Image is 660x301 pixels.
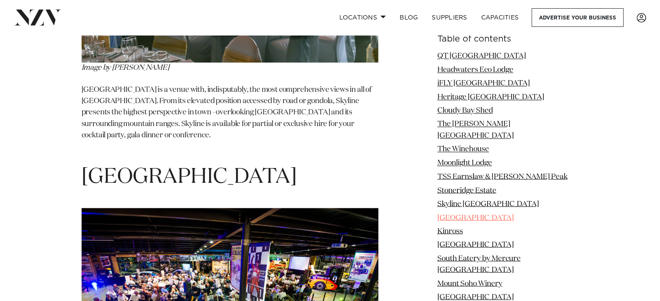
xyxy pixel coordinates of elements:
[82,166,297,187] span: [GEOGRAPHIC_DATA]
[393,8,425,27] a: BLOG
[474,8,526,27] a: Capacities
[332,8,393,27] a: Locations
[437,241,514,249] a: [GEOGRAPHIC_DATA]
[437,214,514,221] a: [GEOGRAPHIC_DATA]
[437,201,539,208] a: Skyline [GEOGRAPHIC_DATA]
[437,228,463,235] a: Kinross
[437,255,521,274] a: South Eatery by Mercure [GEOGRAPHIC_DATA]
[437,35,579,44] h6: Table of contents
[82,84,378,153] p: [GEOGRAPHIC_DATA] is a venue with, indisputably, the most comprehensive views in all of [GEOGRAPH...
[437,146,489,153] a: The Winehouse
[437,66,513,74] a: Headwaters Eco Lodge
[437,107,493,115] a: Cloudy Bay Shed
[437,94,544,101] a: Heritage [GEOGRAPHIC_DATA]
[437,280,502,287] a: Mount Soho Winery
[425,8,474,27] a: SUPPLIERS
[437,173,568,181] a: TSS Earnslaw & [PERSON_NAME] Peak
[437,160,492,167] a: Moonlight Lodge
[437,294,514,301] a: [GEOGRAPHIC_DATA]
[437,53,526,60] a: QT [GEOGRAPHIC_DATA]
[437,121,514,139] a: The [PERSON_NAME][GEOGRAPHIC_DATA]
[532,8,624,27] a: Advertise your business
[14,10,61,25] img: nzv-logo.png
[82,64,169,71] em: Image by [PERSON_NAME]
[437,187,496,194] a: Stoneridge Estate
[437,80,530,87] a: iFLY [GEOGRAPHIC_DATA]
